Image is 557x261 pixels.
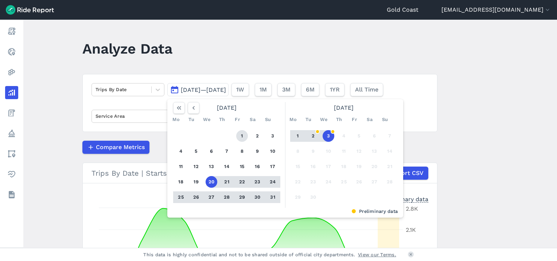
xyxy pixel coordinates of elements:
button: 30 [252,191,263,203]
button: 25 [175,191,187,203]
button: 13 [369,145,380,157]
a: Report [5,25,18,38]
span: All Time [355,85,378,94]
button: 5 [353,130,365,142]
button: 3M [277,83,295,96]
div: Th [333,114,345,125]
button: 15 [236,161,248,172]
span: Compare Metrics [96,143,145,152]
tspan: 2.8K [406,205,418,212]
button: 20 [369,161,380,172]
button: 3 [267,130,278,142]
button: 29 [292,191,304,203]
div: Su [262,114,274,125]
button: 8 [236,145,248,157]
button: 28 [384,176,396,188]
button: 26 [190,191,202,203]
button: 30 [307,191,319,203]
button: 1 [236,130,248,142]
button: 18 [338,161,350,172]
a: Fees [5,106,18,120]
button: 24 [267,176,278,188]
button: 2 [307,130,319,142]
button: 17 [267,161,278,172]
button: 9 [252,145,263,157]
span: 6M [306,85,315,94]
button: 19 [190,176,202,188]
button: [EMAIL_ADDRESS][DOMAIN_NAME] [441,5,551,14]
span: [DATE]—[DATE] [181,86,226,93]
button: 26 [353,176,365,188]
a: Datasets [5,188,18,201]
button: 25 [338,176,350,188]
button: 10 [323,145,334,157]
div: Tu [186,114,197,125]
button: 1YR [325,83,344,96]
div: We [318,114,330,125]
a: Health [5,168,18,181]
a: View our Terms. [358,251,396,258]
button: 12 [353,145,365,157]
span: 1W [236,85,244,94]
button: 3 [323,130,334,142]
button: 1 [292,130,304,142]
button: Compare Metrics [82,141,149,154]
div: Fr [348,114,360,125]
button: 13 [206,161,217,172]
button: 12 [190,161,202,172]
button: 24 [323,176,334,188]
button: 4 [175,145,187,157]
div: Trips By Date | Starts | Lime [91,167,428,180]
button: 16 [252,161,263,172]
div: Preliminary data [382,195,428,203]
button: 10 [267,145,278,157]
div: Preliminary data [173,208,398,215]
a: Gold Coast [387,5,418,14]
button: 7 [221,145,233,157]
div: We [201,114,213,125]
button: 11 [175,161,187,172]
span: 3M [282,85,291,94]
h1: Analyze Data [82,39,172,59]
button: 27 [206,191,217,203]
div: Fr [231,114,243,125]
button: 6 [369,130,380,142]
a: Heatmaps [5,66,18,79]
button: 18 [175,176,187,188]
span: 1M [260,85,267,94]
tspan: 2.1K [406,226,416,233]
div: [DATE] [287,102,400,114]
button: 5 [190,145,202,157]
button: 31 [267,191,278,203]
button: [DATE]—[DATE] [167,83,229,96]
span: Export CSV [391,169,424,178]
button: 6 [206,145,217,157]
button: 21 [384,161,396,172]
div: Tu [303,114,314,125]
div: Su [379,114,391,125]
div: [DATE] [170,102,283,114]
button: 14 [384,145,396,157]
img: Ride Report [6,5,54,15]
div: Sa [364,114,375,125]
button: 19 [353,161,365,172]
button: 20 [206,176,217,188]
button: 9 [307,145,319,157]
div: Mo [287,114,299,125]
button: 14 [221,161,233,172]
div: Sa [247,114,258,125]
a: Policy [5,127,18,140]
button: 4 [338,130,350,142]
button: 16 [307,161,319,172]
a: Areas [5,147,18,160]
button: All Time [350,83,383,96]
button: 28 [221,191,233,203]
button: 22 [236,176,248,188]
button: 23 [307,176,319,188]
button: 29 [236,191,248,203]
button: 7 [384,130,396,142]
a: Realtime [5,45,18,58]
button: 11 [338,145,350,157]
button: 21 [221,176,233,188]
button: 1W [231,83,249,96]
